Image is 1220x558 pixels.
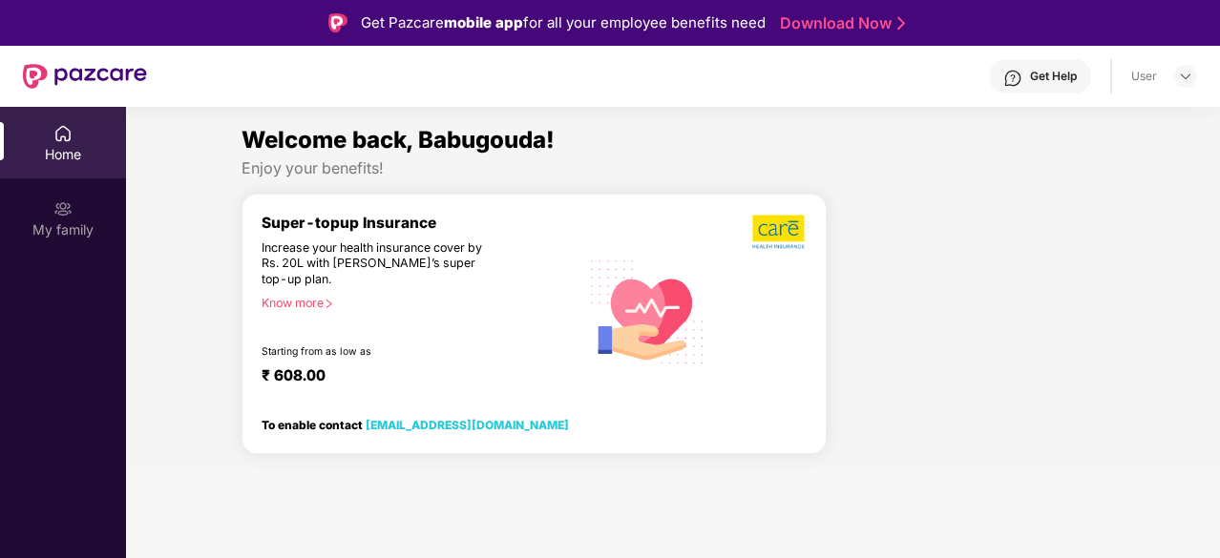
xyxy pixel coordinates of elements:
img: svg+xml;base64,PHN2ZyBpZD0iRHJvcGRvd24tMzJ4MzIiIHhtbG5zPSJodHRwOi8vd3d3LnczLm9yZy8yMDAwL3N2ZyIgd2... [1178,69,1193,84]
div: Get Help [1030,69,1077,84]
a: [EMAIL_ADDRESS][DOMAIN_NAME] [366,418,569,432]
div: Get Pazcare for all your employee benefits need [361,11,766,34]
img: Logo [328,13,347,32]
img: svg+xml;base64,PHN2ZyBpZD0iSG9tZSIgeG1sbnM9Imh0dHA6Ly93d3cudzMub3JnLzIwMDAvc3ZnIiB3aWR0aD0iMjAiIG... [53,124,73,143]
div: Enjoy your benefits! [242,158,1104,178]
div: ₹ 608.00 [262,366,560,389]
img: svg+xml;base64,PHN2ZyB3aWR0aD0iMjAiIGhlaWdodD0iMjAiIHZpZXdCb3g9IjAgMCAyMCAyMCIgZmlsbD0ibm9uZSIgeG... [53,199,73,218]
div: Increase your health insurance cover by Rs. 20L with [PERSON_NAME]’s super top-up plan. [262,240,497,288]
span: Welcome back, Babugouda! [242,126,555,154]
div: Super-topup Insurance [262,214,579,232]
img: svg+xml;base64,PHN2ZyBpZD0iSGVscC0zMngzMiIgeG1sbnM9Imh0dHA6Ly93d3cudzMub3JnLzIwMDAvc3ZnIiB3aWR0aD... [1003,69,1022,88]
div: To enable contact [262,418,569,431]
strong: mobile app [444,13,523,31]
div: User [1131,69,1157,84]
a: Download Now [780,13,899,33]
img: svg+xml;base64,PHN2ZyB4bWxucz0iaHR0cDovL3d3dy53My5vcmcvMjAwMC9zdmciIHhtbG5zOnhsaW5rPSJodHRwOi8vd3... [579,241,716,380]
div: Know more [262,296,568,309]
span: right [324,299,334,309]
img: Stroke [897,13,905,33]
img: New Pazcare Logo [23,64,147,89]
img: b5dec4f62d2307b9de63beb79f102df3.png [752,214,807,250]
div: Starting from as low as [262,345,498,359]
